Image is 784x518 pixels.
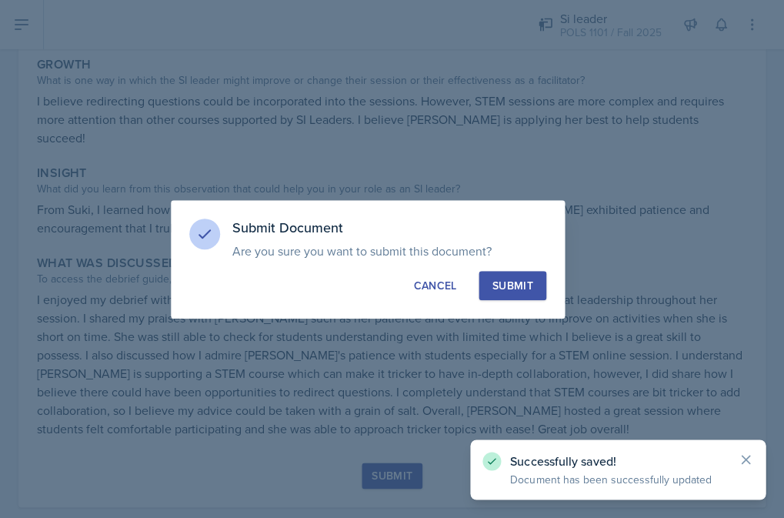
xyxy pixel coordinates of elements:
[232,243,546,259] p: Are you sure you want to submit this document?
[413,278,456,293] div: Cancel
[232,219,546,237] h3: Submit Document
[492,278,532,293] div: Submit
[400,271,469,300] button: Cancel
[479,271,545,300] button: Submit
[510,453,726,469] p: Successfully saved!
[510,472,726,487] p: Document has been successfully updated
